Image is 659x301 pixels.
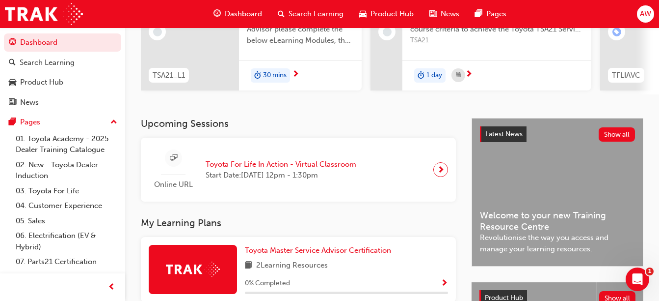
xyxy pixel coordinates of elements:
img: Trak [5,3,83,25]
span: TSA21_L1 [153,70,185,81]
h3: My Learning Plans [141,217,456,229]
a: Latest NewsShow allWelcome to your new Training Resource CentreRevolutionise the way you access a... [472,118,643,267]
a: 05. Sales [12,213,121,229]
span: learningRecordVerb_NONE-icon [153,28,162,36]
span: duration-icon [254,69,261,82]
a: 08. Service Training [12,270,121,285]
span: To become a Certified Service Advisor please complete the below eLearning Modules, the Service Ad... [247,13,354,46]
span: calendar-icon [456,69,461,82]
div: Search Learning [20,57,75,68]
a: Search Learning [4,54,121,72]
span: Latest News [485,130,523,138]
a: pages-iconPages [467,4,514,24]
span: Show Progress [441,279,448,288]
a: 04. Customer Experience [12,198,121,213]
img: Trak [166,262,220,277]
a: 02. New - Toyota Dealer Induction [12,157,121,183]
a: 07. Parts21 Certification [12,254,121,270]
a: 03. Toyota For Life [12,183,121,199]
span: next-icon [437,163,445,177]
span: Start Date: [DATE] 12pm - 1:30pm [206,170,356,181]
div: News [20,97,39,108]
span: Revolutionise the way you access and manage your learning resources. [480,232,635,254]
span: news-icon [429,8,437,20]
a: 01. Toyota Academy - 2025 Dealer Training Catalogue [12,131,121,157]
span: book-icon [245,260,252,272]
a: 06. Electrification (EV & Hybrid) [12,228,121,254]
div: Product Hub [20,77,63,88]
div: Pages [20,117,40,128]
a: Dashboard [4,33,121,52]
span: Toyota For Life In Action - Virtual Classroom [206,159,356,170]
span: learningRecordVerb_ENROLL-icon [612,28,621,36]
span: next-icon [465,70,473,79]
button: Pages [4,113,121,131]
span: pages-icon [9,118,16,127]
button: Show all [599,127,635,142]
span: guage-icon [9,38,16,47]
span: duration-icon [418,69,424,82]
span: search-icon [278,8,285,20]
button: DashboardSearch LearningProduct HubNews [4,31,121,113]
a: news-iconNews [422,4,467,24]
span: AW [640,8,651,20]
span: Online URL [149,179,198,190]
h3: Upcoming Sessions [141,118,456,129]
span: up-icon [110,116,117,129]
span: guage-icon [213,8,221,20]
span: News [441,8,459,20]
span: prev-icon [108,281,115,294]
span: pages-icon [475,8,482,20]
span: next-icon [292,70,299,79]
a: car-iconProduct Hub [351,4,422,24]
span: learningRecordVerb_NONE-icon [383,28,392,36]
a: Latest NewsShow all [480,126,635,142]
a: guage-iconDashboard [206,4,270,24]
span: Dashboard [225,8,262,20]
span: Welcome to your new Training Resource Centre [480,210,635,232]
span: search-icon [9,59,16,67]
span: Toyota Master Service Advisor Certification [245,246,391,255]
iframe: Intercom live chat [626,268,649,291]
span: 0 % Completed [245,278,290,289]
span: 30 mins [263,70,287,81]
a: News [4,93,121,112]
span: TSA21 [410,35,583,46]
span: car-icon [9,78,16,87]
span: 2 Learning Resources [256,260,328,272]
a: search-iconSearch Learning [270,4,351,24]
a: Product Hub [4,73,121,91]
span: news-icon [9,98,16,107]
span: Pages [486,8,506,20]
span: Product Hub [370,8,414,20]
a: Online URLToyota For Life In Action - Virtual ClassroomStart Date:[DATE] 12pm - 1:30pm [149,146,448,194]
span: sessionType_ONLINE_URL-icon [170,152,177,164]
span: car-icon [359,8,367,20]
span: TFLIAVC [612,70,640,81]
a: Toyota Master Service Advisor Certification [245,245,395,256]
span: Search Learning [289,8,343,20]
span: 1 [646,268,654,275]
button: Show Progress [441,277,448,290]
span: 1 day [426,70,442,81]
button: AW [637,5,654,23]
